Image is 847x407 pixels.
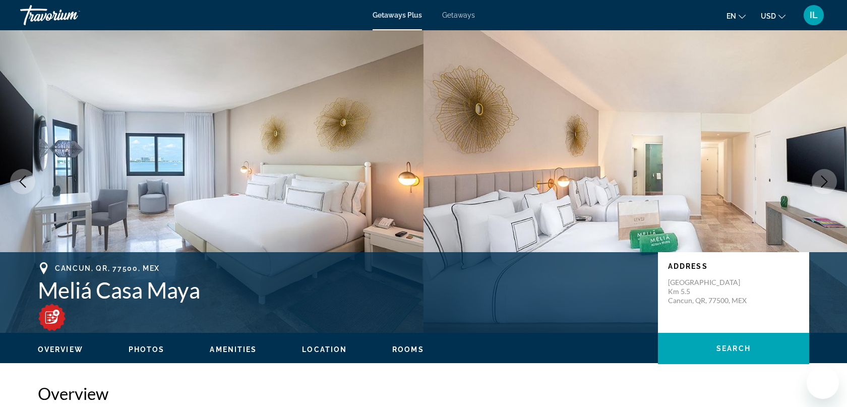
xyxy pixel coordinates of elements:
iframe: Button to launch messaging window, conversation in progress [807,367,839,399]
button: Location [302,345,347,354]
span: USD [761,12,776,20]
span: Rooms [392,345,424,354]
button: Rooms [392,345,424,354]
a: Getaways [442,11,475,19]
p: Address [668,262,799,270]
button: Photos [129,345,165,354]
button: Change currency [761,9,785,23]
button: User Menu [801,5,827,26]
span: en [727,12,736,20]
span: IL [810,10,818,20]
a: Travorium [20,2,121,28]
button: Previous image [10,169,35,194]
span: Search [716,344,751,353]
button: Next image [812,169,837,194]
h1: Meliá Casa Maya [38,277,648,303]
span: Amenities [210,345,257,354]
button: Amenities [210,345,257,354]
span: Overview [38,345,83,354]
h2: Overview [38,383,809,403]
span: Photos [129,345,165,354]
p: [GEOGRAPHIC_DATA] Km 5.5 Cancun, QR, 77500, MEX [668,278,749,305]
span: Location [302,345,347,354]
span: Cancun, QR, 77500, MEX [55,264,160,272]
img: weeks_M.png [38,303,66,331]
button: Overview [38,345,83,354]
button: Search [658,333,809,364]
button: Change language [727,9,746,23]
a: Getaways Plus [373,11,422,19]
